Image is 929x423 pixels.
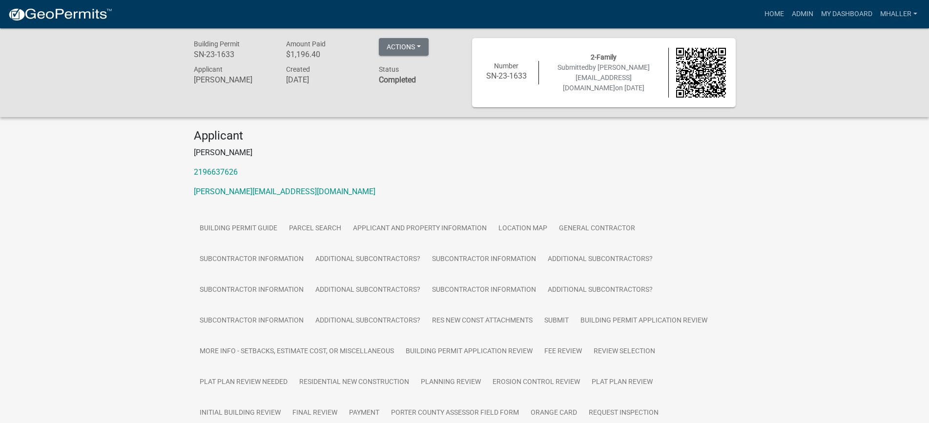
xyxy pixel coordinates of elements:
[379,38,429,56] button: Actions
[588,336,661,367] a: Review Selection
[194,75,272,84] h6: [PERSON_NAME]
[788,5,817,23] a: Admin
[557,63,650,92] span: Submitted on [DATE]
[293,367,415,398] a: Residential New Construction
[676,48,726,98] img: QR code
[426,275,542,306] a: Subcontractor Information
[575,305,713,337] a: Building Permit Application Review
[415,367,487,398] a: Planning Review
[482,71,532,81] h6: SN-23-1633
[286,75,364,84] h6: [DATE]
[400,336,538,367] a: Building Permit Application Review
[876,5,921,23] a: mhaller
[194,187,375,196] a: [PERSON_NAME][EMAIL_ADDRESS][DOMAIN_NAME]
[591,53,617,61] span: 2-Family
[286,65,310,73] span: Created
[761,5,788,23] a: Home
[487,367,586,398] a: Erosion Control Review
[194,367,293,398] a: Plat Plan Review Needed
[286,50,364,59] h6: $1,196.40
[538,305,575,337] a: Submit
[310,275,426,306] a: Additional Subcontractors?
[538,336,588,367] a: Fee Review
[347,213,493,244] a: Applicant and Property Information
[542,275,659,306] a: Additional Subcontractors?
[542,244,659,275] a: Additional Subcontractors?
[494,62,518,70] span: Number
[286,40,326,48] span: Amount Paid
[310,244,426,275] a: Additional Subcontractors?
[586,367,659,398] a: Plat Plan Review
[194,275,310,306] a: Subcontractor Information
[194,167,238,177] a: 2196637626
[563,63,650,92] span: by [PERSON_NAME][EMAIL_ADDRESS][DOMAIN_NAME]
[194,40,240,48] span: Building Permit
[194,244,310,275] a: Subcontractor Information
[194,129,736,143] h4: Applicant
[553,213,641,244] a: General Contractor
[283,213,347,244] a: Parcel search
[194,336,400,367] a: More Info - Setbacks, Estimate Cost, or Miscellaneous
[194,147,736,159] p: [PERSON_NAME]
[194,50,272,59] h6: SN-23-1633
[194,65,223,73] span: Applicant
[379,65,399,73] span: Status
[194,213,283,244] a: Building Permit Guide
[817,5,876,23] a: My Dashboard
[310,305,426,337] a: Additional Subcontractors?
[194,305,310,337] a: Subcontractor Information
[493,213,553,244] a: Location Map
[426,305,538,337] a: Res New Const Attachments
[426,244,542,275] a: Subcontractor Information
[379,75,416,84] strong: Completed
